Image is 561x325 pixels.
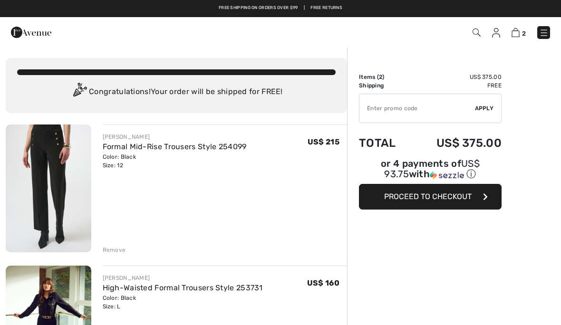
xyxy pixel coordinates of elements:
span: | [304,5,305,11]
a: High-Waisted Formal Trousers Style 253731 [103,283,263,292]
span: US$ 160 [307,278,339,287]
a: Formal Mid-Rise Trousers Style 254099 [103,142,247,151]
span: Apply [475,104,494,113]
a: 1ère Avenue [11,27,51,36]
img: Congratulation2.svg [70,83,89,102]
span: 2 [379,74,382,80]
div: [PERSON_NAME] [103,133,247,141]
span: US$ 93.75 [384,158,480,180]
td: Total [359,127,410,159]
td: US$ 375.00 [410,127,502,159]
img: Search [473,29,481,37]
td: US$ 375.00 [410,73,502,81]
div: Congratulations! Your order will be shipped for FREE! [17,83,336,102]
a: Free shipping on orders over $99 [219,5,298,11]
img: Menu [539,28,549,38]
td: Free [410,81,502,90]
img: 1ère Avenue [11,23,51,42]
a: 2 [512,27,526,38]
img: Shopping Bag [512,28,520,37]
td: Items ( ) [359,73,410,81]
img: Sezzle [430,171,464,180]
input: Promo code [359,94,475,123]
img: Formal Mid-Rise Trousers Style 254099 [6,124,91,252]
span: Proceed to Checkout [384,192,472,201]
img: My Info [492,28,500,38]
a: Free Returns [310,5,342,11]
span: US$ 215 [308,137,339,146]
div: or 4 payments ofUS$ 93.75withSezzle Click to learn more about Sezzle [359,159,502,184]
div: Color: Black Size: L [103,294,263,311]
div: Color: Black Size: 12 [103,153,247,170]
span: 2 [522,30,526,37]
button: Proceed to Checkout [359,184,502,210]
td: Shipping [359,81,410,90]
div: [PERSON_NAME] [103,274,263,282]
div: or 4 payments of with [359,159,502,181]
div: Remove [103,246,126,254]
